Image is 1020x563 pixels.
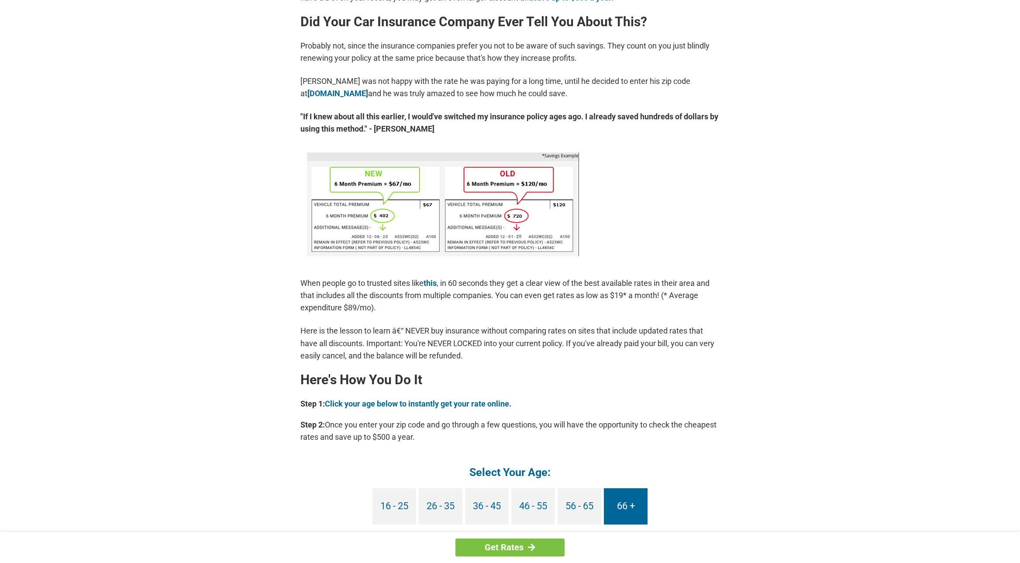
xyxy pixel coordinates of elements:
[300,419,720,443] p: Once you enter your zip code and go through a few questions, you will have the opportunity to che...
[307,89,368,98] a: [DOMAIN_NAME]
[307,153,579,256] img: savings
[465,488,509,525] a: 36 - 45
[419,488,462,525] a: 26 - 35
[300,111,720,135] strong: "If I knew about all this earlier, I would've switched my insurance policy ages ago. I already sa...
[604,488,648,525] a: 66 +
[300,465,720,480] h4: Select Your Age:
[300,15,720,29] h2: Did Your Car Insurance Company Ever Tell You About This?
[424,278,437,288] a: this
[511,488,555,525] a: 46 - 55
[300,277,720,314] p: When people go to trusted sites like , in 60 seconds they get a clear view of the best available ...
[455,539,565,556] a: Get Rates
[300,325,720,361] p: Here is the lesson to learn â€“ NEVER buy insurance without comparing rates on sites that include...
[300,420,325,429] b: Step 2:
[300,75,720,100] p: [PERSON_NAME] was not happy with the rate he was paying for a long time, until he decided to ente...
[558,488,601,525] a: 56 - 65
[372,488,416,525] a: 16 - 25
[300,40,720,64] p: Probably not, since the insurance companies prefer you not to be aware of such savings. They coun...
[300,373,720,387] h2: Here's How You Do It
[300,399,325,408] b: Step 1:
[325,399,511,408] a: Click your age below to instantly get your rate online.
